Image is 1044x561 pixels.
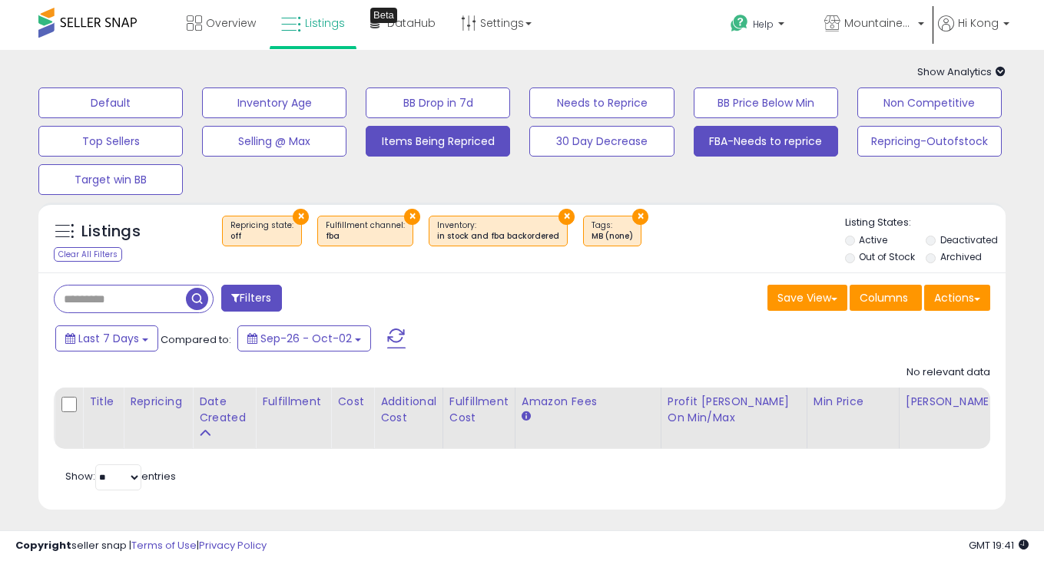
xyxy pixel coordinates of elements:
span: Listings [305,15,345,31]
span: Tags : [592,219,633,243]
label: Out of Stock [859,250,915,263]
span: Last 7 Days [78,331,139,346]
div: seller snap | | [15,539,267,553]
div: off [230,231,293,242]
label: Deactivated [940,233,998,246]
button: Items Being Repriced [366,126,510,157]
button: × [293,209,309,225]
button: Actions [924,285,990,311]
button: Inventory Age [202,87,346,118]
button: 30 Day Decrease [529,126,674,157]
a: Help [718,2,810,50]
span: Fulfillment channel : [326,219,405,243]
button: Target win BB [38,164,183,195]
div: Title [89,394,117,410]
div: Tooltip anchor [370,8,397,23]
button: × [558,209,575,225]
button: Repricing-Outofstock [857,126,1002,157]
div: Cost [337,394,367,410]
span: Compared to: [161,332,231,347]
div: Date Created [199,394,249,426]
button: × [632,209,648,225]
span: Overview [206,15,256,31]
button: FBA-Needs to reprice [694,126,838,157]
button: BB Price Below Min [694,87,838,118]
h5: Listings [81,221,141,243]
div: fba [326,231,405,242]
button: × [404,209,420,225]
div: Min Price [814,394,893,410]
div: Additional Cost [380,394,436,426]
div: Amazon Fees [522,394,655,410]
button: Needs to Reprice [529,87,674,118]
small: Amazon Fees. [522,410,531,424]
div: Profit [PERSON_NAME] on Min/Max [668,394,800,426]
span: MountaineerBrand [844,15,913,31]
span: Sep-26 - Oct-02 [260,331,352,346]
div: in stock and fba backordered [437,231,559,242]
button: Columns [850,285,922,311]
a: Terms of Use [131,538,197,553]
a: Hi Kong [938,15,1009,50]
button: Default [38,87,183,118]
label: Archived [940,250,982,263]
label: Active [859,233,887,246]
span: Help [753,18,774,31]
div: [PERSON_NAME] [906,394,997,410]
span: Show: entries [65,469,176,483]
button: Top Sellers [38,126,183,157]
button: Filters [221,285,281,312]
strong: Copyright [15,538,71,553]
div: MB (none) [592,231,633,242]
button: Sep-26 - Oct-02 [237,325,371,351]
span: Hi Kong [958,15,999,31]
div: Fulfillment [262,394,324,410]
span: Show Analytics [917,64,1006,79]
button: Non Competitive [857,87,1002,118]
span: Columns [860,290,908,305]
button: BB Drop in 7d [366,87,510,118]
button: Selling @ Max [202,126,346,157]
p: Listing States: [845,216,1006,230]
span: Repricing state : [230,219,293,243]
a: Privacy Policy [199,538,267,553]
button: Save View [767,285,847,311]
div: No relevant data [906,365,990,380]
span: DataHub [387,15,436,31]
span: Inventory : [437,219,559,243]
div: Repricing [130,394,186,410]
i: Get Help [730,14,749,33]
th: The percentage added to the cost of goods (COGS) that forms the calculator for Min & Max prices. [661,388,807,449]
button: Last 7 Days [55,325,158,351]
span: 2025-10-10 19:41 GMT [969,538,1029,553]
div: Fulfillment Cost [449,394,509,426]
div: Clear All Filters [54,247,122,262]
